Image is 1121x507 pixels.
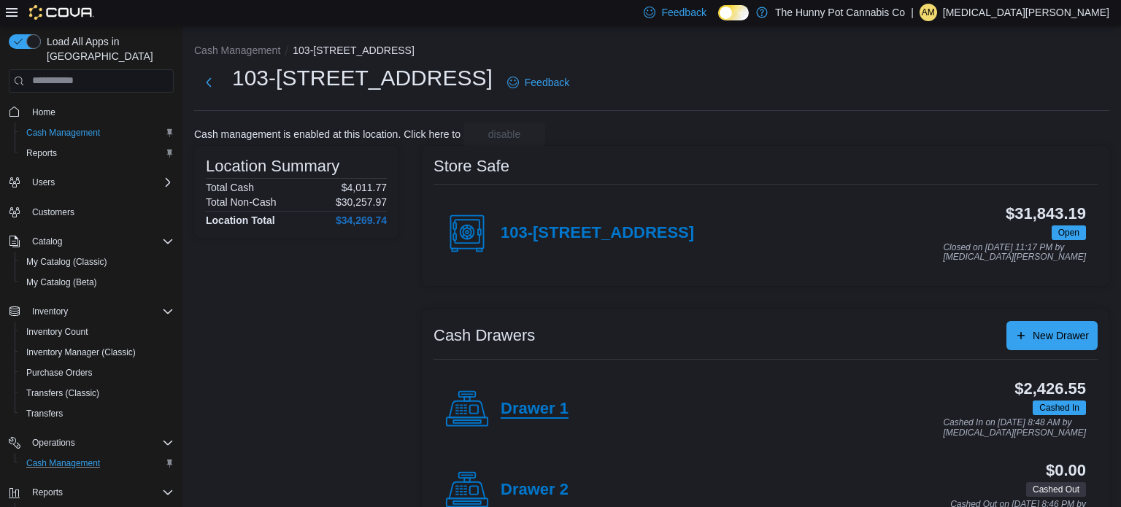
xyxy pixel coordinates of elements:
[194,44,280,56] button: Cash Management
[434,327,535,344] h3: Cash Drawers
[26,434,81,452] button: Operations
[15,123,180,143] button: Cash Management
[1033,483,1079,496] span: Cashed Out
[26,174,61,191] button: Users
[206,196,277,208] h6: Total Non-Cash
[922,4,935,21] span: AM
[1046,462,1086,479] h3: $0.00
[1058,226,1079,239] span: Open
[26,347,136,358] span: Inventory Manager (Classic)
[336,196,387,208] p: $30,257.97
[26,256,107,268] span: My Catalog (Classic)
[3,101,180,123] button: Home
[3,301,180,322] button: Inventory
[718,20,719,21] span: Dark Mode
[206,182,254,193] h6: Total Cash
[1006,205,1086,222] h3: $31,843.19
[1033,328,1089,343] span: New Drawer
[1039,401,1079,414] span: Cashed In
[434,158,509,175] h3: Store Safe
[20,253,113,271] a: My Catalog (Classic)
[501,481,569,500] h4: Drawer 2
[26,233,68,250] button: Catalog
[206,158,339,175] h3: Location Summary
[20,253,174,271] span: My Catalog (Classic)
[20,274,103,291] a: My Catalog (Beta)
[206,214,275,226] h4: Location Total
[525,75,569,90] span: Feedback
[718,5,749,20] input: Dark Mode
[3,231,180,252] button: Catalog
[26,408,63,419] span: Transfers
[15,322,180,342] button: Inventory Count
[26,204,80,221] a: Customers
[194,43,1109,61] nav: An example of EuiBreadcrumbs
[26,103,174,121] span: Home
[26,303,74,320] button: Inventory
[32,177,55,188] span: Users
[32,437,75,449] span: Operations
[20,323,174,341] span: Inventory Count
[20,144,63,162] a: Reports
[20,344,142,361] a: Inventory Manager (Classic)
[41,34,174,63] span: Load All Apps in [GEOGRAPHIC_DATA]
[20,144,174,162] span: Reports
[20,364,174,382] span: Purchase Orders
[293,44,415,56] button: 103-[STREET_ADDRESS]
[26,203,174,221] span: Customers
[15,403,180,424] button: Transfers
[501,400,569,419] h4: Drawer 1
[20,124,106,142] a: Cash Management
[911,4,914,21] p: |
[194,128,461,140] p: Cash management is enabled at this location. Click here to
[15,272,180,293] button: My Catalog (Beta)
[15,383,180,403] button: Transfers (Classic)
[20,405,69,422] a: Transfers
[194,68,223,97] button: Next
[1033,400,1086,415] span: Cashed In
[26,174,174,191] span: Users
[26,457,100,469] span: Cash Management
[15,252,180,272] button: My Catalog (Classic)
[15,363,180,383] button: Purchase Orders
[26,484,174,501] span: Reports
[26,127,100,139] span: Cash Management
[26,276,97,288] span: My Catalog (Beta)
[501,68,575,97] a: Feedback
[26,326,88,338] span: Inventory Count
[463,123,545,146] button: disable
[20,405,174,422] span: Transfers
[20,454,174,472] span: Cash Management
[3,201,180,222] button: Customers
[342,182,387,193] p: $4,011.77
[501,224,694,243] h4: 103-[STREET_ADDRESS]
[26,303,174,320] span: Inventory
[3,482,180,503] button: Reports
[20,384,174,402] span: Transfers (Classic)
[26,484,69,501] button: Reports
[26,434,174,452] span: Operations
[26,367,93,379] span: Purchase Orders
[26,147,57,159] span: Reports
[661,5,706,20] span: Feedback
[20,124,174,142] span: Cash Management
[943,418,1086,438] p: Cashed In on [DATE] 8:48 AM by [MEDICAL_DATA][PERSON_NAME]
[15,143,180,163] button: Reports
[1006,321,1098,350] button: New Drawer
[26,233,174,250] span: Catalog
[1026,482,1086,497] span: Cashed Out
[26,387,99,399] span: Transfers (Classic)
[20,384,105,402] a: Transfers (Classic)
[20,274,174,291] span: My Catalog (Beta)
[32,107,55,118] span: Home
[32,236,62,247] span: Catalog
[3,433,180,453] button: Operations
[1014,380,1086,398] h3: $2,426.55
[32,306,68,317] span: Inventory
[20,364,99,382] a: Purchase Orders
[20,454,106,472] a: Cash Management
[15,342,180,363] button: Inventory Manager (Classic)
[775,4,905,21] p: The Hunny Pot Cannabis Co
[32,206,74,218] span: Customers
[943,243,1086,263] p: Closed on [DATE] 11:17 PM by [MEDICAL_DATA][PERSON_NAME]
